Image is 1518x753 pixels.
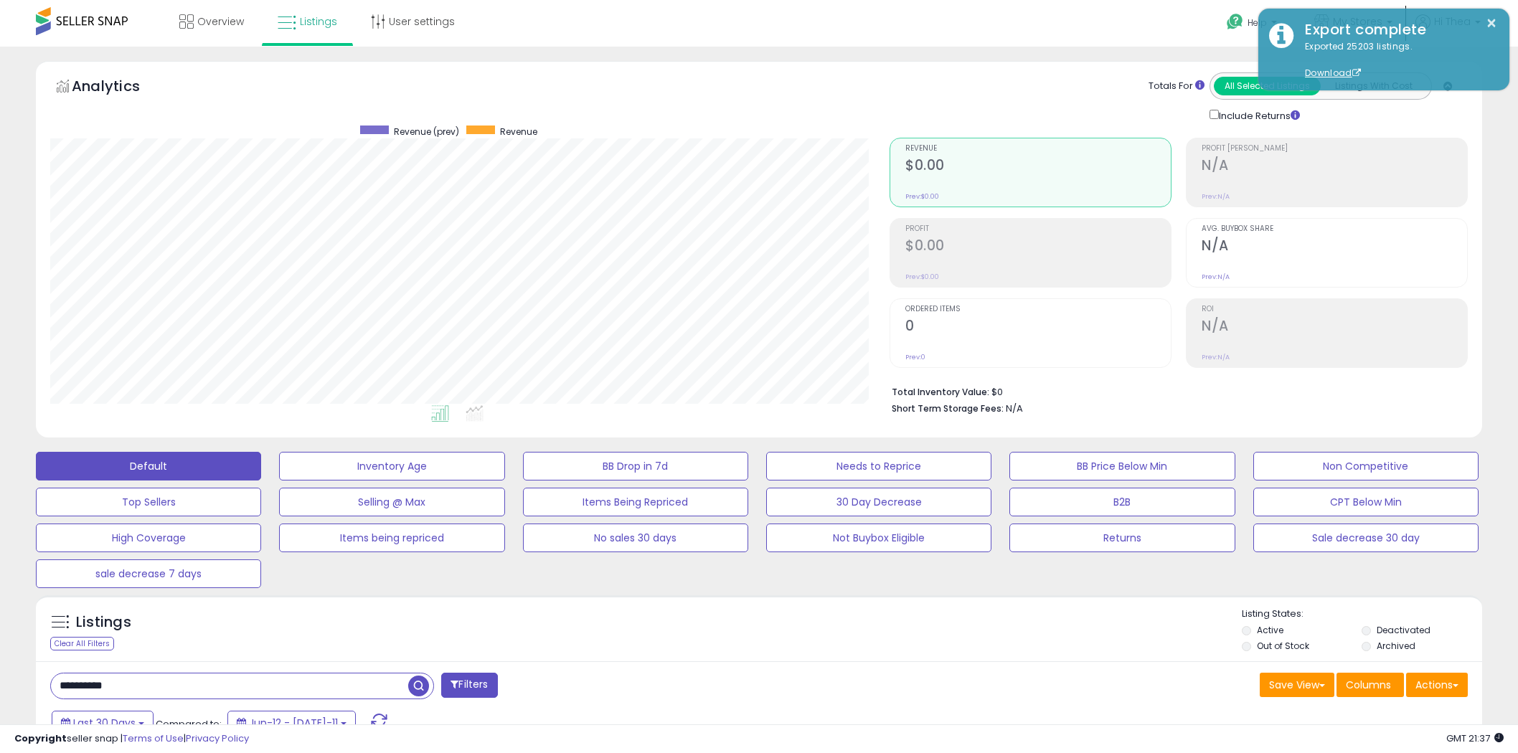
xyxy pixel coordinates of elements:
[227,711,356,735] button: Jun-12 - [DATE]-11
[905,225,1171,233] span: Profit
[1202,192,1230,201] small: Prev: N/A
[1202,157,1467,176] h2: N/A
[905,237,1171,257] h2: $0.00
[1202,225,1467,233] span: Avg. Buybox Share
[1336,673,1404,697] button: Columns
[1202,353,1230,361] small: Prev: N/A
[36,559,261,588] button: sale decrease 7 days
[76,612,131,633] h5: Listings
[197,14,244,29] span: Overview
[1253,524,1479,552] button: Sale decrease 30 day
[156,717,222,731] span: Compared to:
[1202,237,1467,257] h2: N/A
[1253,452,1479,480] button: Non Competitive
[1377,640,1415,652] label: Archived
[123,731,184,745] a: Terms of Use
[52,711,154,735] button: Last 30 Days
[249,716,338,730] span: Jun-12 - [DATE]-11
[1486,14,1497,32] button: ×
[523,452,748,480] button: BB Drop in 7d
[1009,488,1235,516] button: B2B
[36,452,261,480] button: Default
[1294,40,1499,80] div: Exported 25203 listings.
[1202,145,1467,153] span: Profit [PERSON_NAME]
[279,524,504,552] button: Items being repriced
[36,524,261,552] button: High Coverage
[1294,19,1499,40] div: Export complete
[14,732,249,746] div: seller snap | |
[766,488,991,516] button: 30 Day Decrease
[892,386,989,398] b: Total Inventory Value:
[1260,673,1334,697] button: Save View
[905,157,1171,176] h2: $0.00
[766,524,991,552] button: Not Buybox Eligible
[1006,402,1023,415] span: N/A
[766,452,991,480] button: Needs to Reprice
[1199,107,1317,123] div: Include Returns
[1305,67,1361,79] a: Download
[523,488,748,516] button: Items Being Repriced
[1346,678,1391,692] span: Columns
[14,731,67,745] strong: Copyright
[394,126,459,138] span: Revenue (prev)
[892,402,1004,415] b: Short Term Storage Fees:
[905,273,939,281] small: Prev: $0.00
[523,524,748,552] button: No sales 30 days
[36,488,261,516] button: Top Sellers
[1406,673,1468,697] button: Actions
[1215,2,1291,47] a: Help
[1377,624,1430,636] label: Deactivated
[1242,607,1482,621] p: Listing States:
[1248,16,1267,29] span: Help
[186,731,249,745] a: Privacy Policy
[1202,318,1467,337] h2: N/A
[72,76,168,100] h5: Analytics
[1009,524,1235,552] button: Returns
[500,126,537,138] span: Revenue
[1253,488,1479,516] button: CPT Below Min
[1009,452,1235,480] button: BB Price Below Min
[73,716,136,730] span: Last 30 Days
[441,673,497,698] button: Filters
[1202,306,1467,313] span: ROI
[279,452,504,480] button: Inventory Age
[1226,13,1244,31] i: Get Help
[905,192,939,201] small: Prev: $0.00
[1149,80,1204,93] div: Totals For
[1257,640,1309,652] label: Out of Stock
[1214,77,1321,95] button: All Selected Listings
[1257,624,1283,636] label: Active
[50,637,114,650] div: Clear All Filters
[905,353,925,361] small: Prev: 0
[1202,273,1230,281] small: Prev: N/A
[1446,731,1504,745] span: 2025-08-11 21:37 GMT
[905,306,1171,313] span: Ordered Items
[300,14,337,29] span: Listings
[905,318,1171,337] h2: 0
[279,488,504,516] button: Selling @ Max
[892,382,1457,399] li: $0
[905,145,1171,153] span: Revenue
